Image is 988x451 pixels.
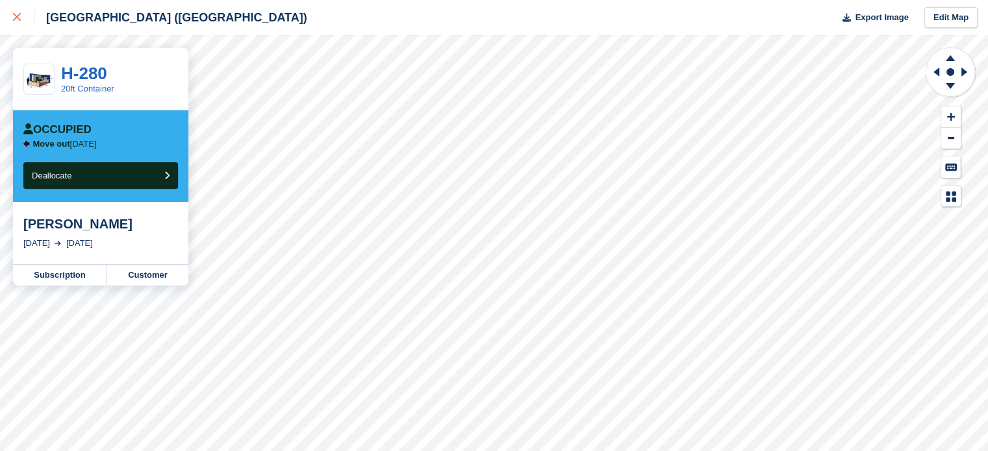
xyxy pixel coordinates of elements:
button: Deallocate [23,162,178,189]
div: [GEOGRAPHIC_DATA] ([GEOGRAPHIC_DATA]) [34,10,307,25]
img: arrow-right-light-icn-cde0832a797a2874e46488d9cf13f60e5c3a73dbe684e267c42b8395dfbc2abf.svg [55,241,61,246]
a: Edit Map [924,7,978,29]
a: H-280 [61,64,107,83]
div: [DATE] [66,237,93,250]
a: 20ft Container [61,84,114,93]
button: Keyboard Shortcuts [941,156,961,178]
span: Export Image [855,11,908,24]
button: Map Legend [941,186,961,207]
a: Subscription [13,265,107,286]
span: Move out [33,139,70,149]
div: [DATE] [23,237,50,250]
img: arrow-left-icn-90495f2de72eb5bd0bd1c3c35deca35cc13f817d75bef06ecd7c0b315636ce7e.svg [23,140,30,147]
img: 20ft%20Pic.png [24,69,54,89]
button: Zoom In [941,106,961,128]
button: Zoom Out [941,128,961,149]
button: Export Image [835,7,909,29]
span: Deallocate [32,171,71,180]
p: [DATE] [33,139,97,149]
div: [PERSON_NAME] [23,216,178,232]
div: Occupied [23,123,92,136]
a: Customer [107,265,188,286]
